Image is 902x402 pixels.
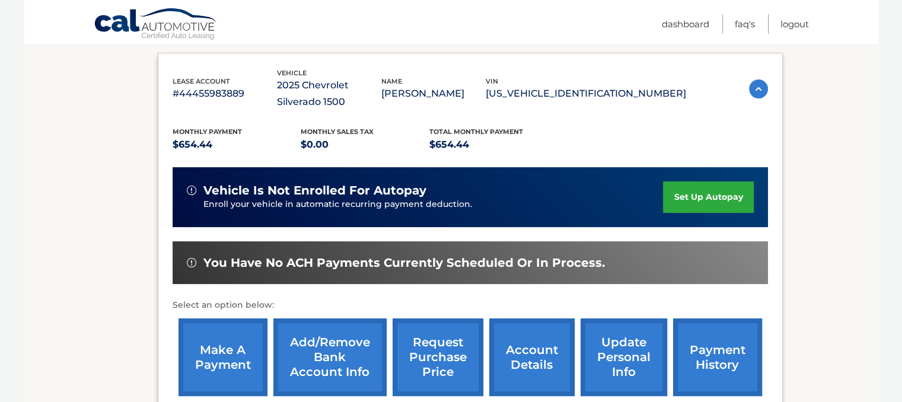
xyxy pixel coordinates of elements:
a: Dashboard [662,14,709,34]
span: vehicle [277,69,307,77]
a: account details [489,318,575,396]
span: You have no ACH payments currently scheduled or in process. [203,256,605,270]
a: payment history [673,318,762,396]
span: lease account [173,77,230,85]
img: accordion-active.svg [749,79,768,98]
span: vehicle is not enrolled for autopay [203,183,426,198]
a: request purchase price [393,318,483,396]
a: Cal Automotive [94,8,218,42]
p: $0.00 [301,136,429,153]
p: $654.44 [173,136,301,153]
img: alert-white.svg [187,186,196,195]
a: set up autopay [663,181,753,213]
span: name [381,77,402,85]
span: vin [486,77,498,85]
span: Total Monthly Payment [429,127,523,136]
img: alert-white.svg [187,258,196,267]
p: 2025 Chevrolet Silverado 1500 [277,77,381,110]
p: Select an option below: [173,298,768,312]
p: #44455983889 [173,85,277,102]
p: $654.44 [429,136,558,153]
a: make a payment [179,318,267,396]
p: [US_VEHICLE_IDENTIFICATION_NUMBER] [486,85,686,102]
p: [PERSON_NAME] [381,85,486,102]
a: update personal info [581,318,667,396]
a: FAQ's [735,14,755,34]
span: Monthly sales Tax [301,127,374,136]
span: Monthly Payment [173,127,242,136]
p: Enroll your vehicle in automatic recurring payment deduction. [203,198,664,211]
a: Add/Remove bank account info [273,318,387,396]
a: Logout [780,14,809,34]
